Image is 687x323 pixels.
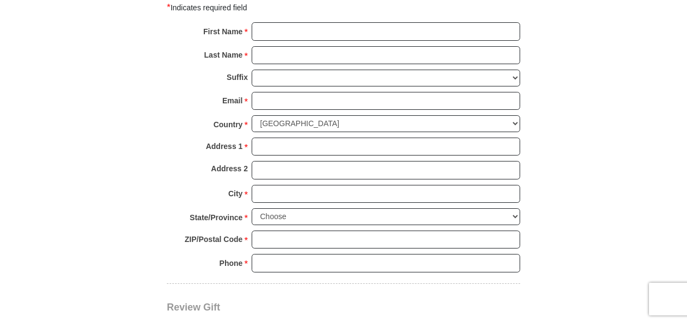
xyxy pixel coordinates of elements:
strong: First Name [203,24,242,39]
strong: Last Name [204,47,243,63]
strong: ZIP/Postal Code [185,232,243,247]
strong: State/Province [190,210,242,225]
strong: Address 1 [206,139,243,154]
strong: Address 2 [211,161,248,176]
strong: Suffix [227,70,248,85]
strong: Country [214,117,243,132]
strong: Phone [220,256,243,271]
strong: Email [222,93,242,108]
span: Review Gift [167,302,220,313]
div: Indicates required field [167,1,520,15]
strong: City [228,186,242,201]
